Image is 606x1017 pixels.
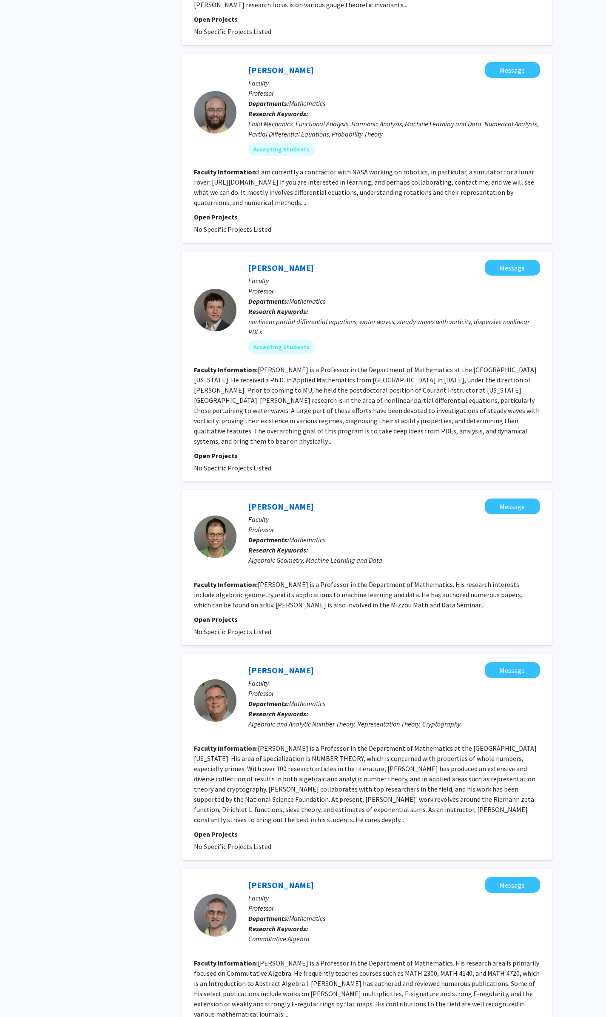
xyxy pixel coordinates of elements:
button: Message Stephen Montgomery-Smith [485,62,540,78]
span: No Specific Projects Listed [194,225,271,234]
p: Faculty [248,678,540,688]
div: nonlinear partial differential equations, water waves, steady waves with vorticity, dispersive no... [248,316,540,337]
b: Research Keywords: [248,546,308,554]
p: Faculty [248,78,540,88]
span: Mathematics [289,536,325,544]
b: Faculty Information: [194,168,258,176]
span: Mathematics [289,99,325,108]
fg-read-more: [PERSON_NAME] is a Professor in the Department of Mathematics at the [GEOGRAPHIC_DATA][US_STATE].... [194,365,540,445]
fg-read-more: I am currently a contractor with NASA working on robotics, in particular, a simulator for a lunar... [194,168,534,207]
b: Faculty Information: [194,580,258,589]
div: Algebraic Geometry, Machine Learning and Data [248,555,540,565]
a: [PERSON_NAME] [248,65,314,75]
span: No Specific Projects Listed [194,464,271,472]
div: Algebraic and Analytic Number Theory, Representation Theory, Cryptography [248,719,540,729]
b: Faculty Information: [194,744,258,752]
div: Fluid Mechanics, Functional Analysis, Harmonic Analysis, Machine Learning and Data, Numerical Ana... [248,119,540,139]
mat-chip: Accepting Students [248,142,315,156]
p: Faculty [248,514,540,524]
fg-read-more: [PERSON_NAME] is a Professor in the Department of Mathematics. His research interests include alg... [194,580,523,609]
button: Message William Banks [485,662,540,678]
b: Research Keywords: [248,924,308,933]
p: Professor [248,903,540,913]
button: Message Ian Aberbach [485,877,540,893]
a: [PERSON_NAME] [248,501,314,512]
p: Professor [248,524,540,535]
span: Mathematics [289,914,325,923]
p: Professor [248,688,540,698]
mat-chip: Accepting Students [248,340,315,354]
p: Open Projects [194,212,540,222]
b: Departments: [248,99,289,108]
p: Faculty [248,893,540,903]
b: Departments: [248,699,289,708]
iframe: Chat [6,979,36,1011]
p: Professor [248,286,540,296]
b: Departments: [248,297,289,305]
b: Departments: [248,914,289,923]
p: Open Projects [194,14,540,24]
p: Faculty [248,276,540,286]
span: No Specific Projects Listed [194,842,271,851]
span: No Specific Projects Listed [194,27,271,36]
fg-read-more: [PERSON_NAME] is a Professor in the Department of Mathematics at the [GEOGRAPHIC_DATA][US_STATE].... [194,744,537,824]
b: Faculty Information: [194,959,258,967]
a: [PERSON_NAME] [248,262,314,273]
p: Open Projects [194,614,540,624]
p: Open Projects [194,450,540,461]
b: Research Keywords: [248,109,308,118]
a: [PERSON_NAME] [248,665,314,675]
button: Message Dan Edidin [485,499,540,514]
span: Mathematics [289,297,325,305]
span: No Specific Projects Listed [194,627,271,636]
b: Faculty Information: [194,365,258,374]
button: Message Samuel Walsh [485,260,540,276]
span: Mathematics [289,699,325,708]
b: Departments: [248,536,289,544]
p: Open Projects [194,829,540,839]
p: Professor [248,88,540,98]
b: Research Keywords: [248,709,308,718]
div: Commutative Algebra [248,934,540,944]
a: [PERSON_NAME] [248,880,314,890]
b: Research Keywords: [248,307,308,316]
